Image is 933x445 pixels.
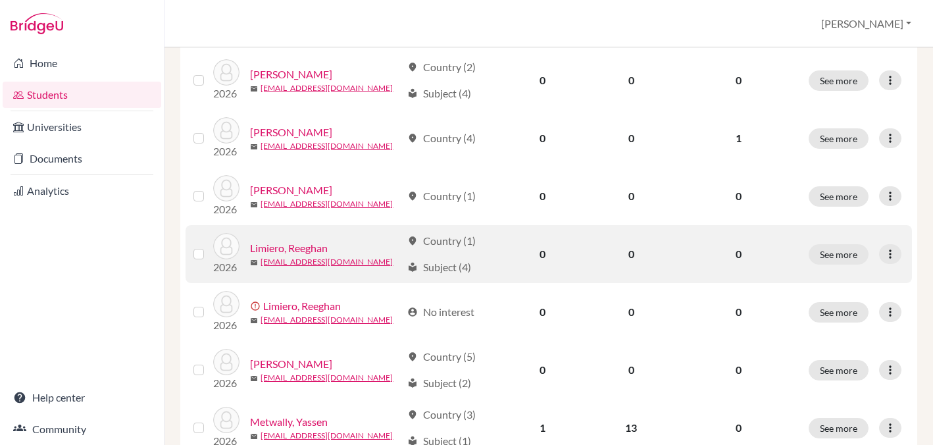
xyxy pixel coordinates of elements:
img: Khoury, Grace [213,59,240,86]
p: 0 [684,362,793,378]
button: See more [809,186,869,207]
div: Country (1) [407,188,476,204]
span: location_on [407,62,418,72]
div: No interest [407,304,474,320]
span: location_on [407,236,418,246]
p: 2026 [213,201,240,217]
td: 0 [499,109,586,167]
button: See more [809,244,869,265]
td: 0 [499,341,586,399]
a: Help center [3,384,161,411]
p: 1 [684,130,793,146]
p: 0 [684,304,793,320]
span: mail [250,317,258,325]
a: [PERSON_NAME] [250,124,332,140]
span: mail [250,259,258,267]
div: Subject (4) [407,86,471,101]
p: 2026 [213,375,240,391]
span: mail [250,201,258,209]
img: Megalla, Andre [213,349,240,375]
p: 0 [684,246,793,262]
span: location_on [407,191,418,201]
td: 0 [586,341,676,399]
span: account_circle [407,307,418,317]
button: See more [809,360,869,380]
span: location_on [407,133,418,144]
a: Students [3,82,161,108]
img: Limiero, Reeghan [213,291,240,317]
img: Kotry, Adam [213,117,240,144]
a: [PERSON_NAME] [250,66,332,82]
div: Subject (2) [407,375,471,391]
span: location_on [407,409,418,420]
p: 0 [684,420,793,436]
a: [PERSON_NAME] [250,356,332,372]
span: local_library [407,378,418,388]
div: Country (1) [407,233,476,249]
button: See more [809,70,869,91]
div: Country (2) [407,59,476,75]
td: 0 [586,283,676,341]
p: 2026 [213,259,240,275]
div: Subject (4) [407,259,471,275]
img: Lacroix, Joel [213,175,240,201]
span: local_library [407,262,418,273]
span: mail [250,432,258,440]
p: 2026 [213,317,240,333]
a: [EMAIL_ADDRESS][DOMAIN_NAME] [261,198,393,210]
a: [EMAIL_ADDRESS][DOMAIN_NAME] [261,140,393,152]
a: [EMAIL_ADDRESS][DOMAIN_NAME] [261,82,393,94]
a: Limiero, Reeghan [250,240,328,256]
img: Limiero, Reeghan [213,233,240,259]
a: Limiero, Reeghan [263,298,341,314]
img: Metwally, Yassen [213,407,240,433]
a: Home [3,50,161,76]
td: 0 [499,167,586,225]
a: Universities [3,114,161,140]
span: location_on [407,352,418,362]
div: Country (4) [407,130,476,146]
td: 0 [586,167,676,225]
button: See more [809,418,869,438]
p: 0 [684,72,793,88]
span: mail [250,375,258,382]
a: Analytics [3,178,161,204]
a: [EMAIL_ADDRESS][DOMAIN_NAME] [261,314,393,326]
button: See more [809,128,869,149]
td: 0 [586,225,676,283]
p: 0 [684,188,793,204]
a: Community [3,416,161,442]
td: 0 [499,225,586,283]
td: 0 [586,51,676,109]
button: See more [809,302,869,323]
span: mail [250,143,258,151]
p: 2026 [213,144,240,159]
td: 0 [499,283,586,341]
a: Documents [3,145,161,172]
img: Bridge-U [11,13,63,34]
span: mail [250,85,258,93]
div: Country (5) [407,349,476,365]
button: [PERSON_NAME] [815,11,917,36]
a: [EMAIL_ADDRESS][DOMAIN_NAME] [261,256,393,268]
div: Country (3) [407,407,476,423]
a: [EMAIL_ADDRESS][DOMAIN_NAME] [261,372,393,384]
span: local_library [407,88,418,99]
td: 0 [499,51,586,109]
span: error_outline [250,301,263,311]
a: [EMAIL_ADDRESS][DOMAIN_NAME] [261,430,393,442]
p: 2026 [213,86,240,101]
td: 0 [586,109,676,167]
a: Metwally, Yassen [250,414,328,430]
a: [PERSON_NAME] [250,182,332,198]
